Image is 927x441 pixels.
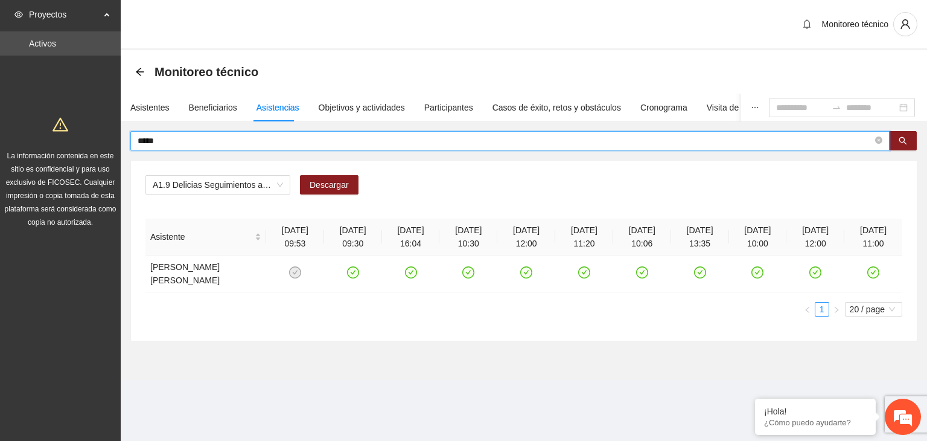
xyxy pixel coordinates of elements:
[405,266,417,278] span: check-circle
[266,219,324,256] th: [DATE] 09:53
[439,219,497,256] th: [DATE] 10:30
[578,266,590,278] span: check-circle
[462,266,474,278] span: check-circle
[829,302,844,317] button: right
[640,101,687,114] div: Cronograma
[492,101,621,114] div: Casos de éxito, retos y obstáculos
[867,266,879,278] span: check-circle
[804,306,811,314] span: left
[613,219,671,256] th: [DATE] 10:06
[135,67,145,77] span: arrow-left
[256,101,299,114] div: Asistencias
[324,219,382,256] th: [DATE] 09:30
[347,266,359,278] span: check-circle
[815,303,829,316] a: 1
[310,178,349,192] span: Descargar
[833,306,840,314] span: right
[289,266,301,278] span: check-circle
[150,230,252,243] span: Asistente
[5,152,116,227] span: La información contenida en este sitio es confidencial y para uso exclusivo de FICOSEC. Cualquier...
[798,19,816,29] span: bell
[832,103,841,112] span: to
[145,219,266,256] th: Asistente
[893,12,917,36] button: user
[764,418,867,427] p: ¿Cómo puedo ayudarte?
[899,137,907,146] span: search
[135,67,145,77] div: Back
[555,219,613,256] th: [DATE] 11:20
[832,103,841,112] span: swap-right
[889,131,917,150] button: search
[154,62,258,82] span: Monitoreo técnico
[636,266,648,278] span: check-circle
[800,302,815,317] li: Previous Page
[382,219,440,256] th: [DATE] 16:04
[707,101,820,114] div: Visita de campo y entregables
[764,407,867,416] div: ¡Hola!
[751,266,763,278] span: check-circle
[875,137,882,144] span: close-circle
[741,94,769,121] button: ellipsis
[424,101,473,114] div: Participantes
[29,39,56,48] a: Activos
[671,219,729,256] th: [DATE] 13:35
[815,302,829,317] li: 1
[153,176,283,194] span: A1.9 Delicias Seguimientos a usuarios para programación, seguimiento y canalización.
[497,219,555,256] th: [DATE] 12:00
[729,219,787,256] th: [DATE] 10:00
[694,266,706,278] span: check-circle
[29,2,100,27] span: Proyectos
[300,175,358,195] button: Descargar
[786,219,844,256] th: [DATE] 12:00
[145,256,266,292] td: [PERSON_NAME] [PERSON_NAME]
[189,101,237,114] div: Beneficiarios
[130,101,170,114] div: Asistentes
[751,103,759,112] span: ellipsis
[821,19,888,29] span: Monitoreo técnico
[875,135,882,147] span: close-circle
[894,19,917,30] span: user
[829,302,844,317] li: Next Page
[520,266,532,278] span: check-circle
[844,219,902,256] th: [DATE] 11:00
[809,266,821,278] span: check-circle
[319,101,405,114] div: Objetivos y actividades
[850,303,897,316] span: 20 / page
[14,10,23,19] span: eye
[797,14,817,34] button: bell
[53,117,68,132] span: warning
[800,302,815,317] button: left
[845,302,902,317] div: Page Size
